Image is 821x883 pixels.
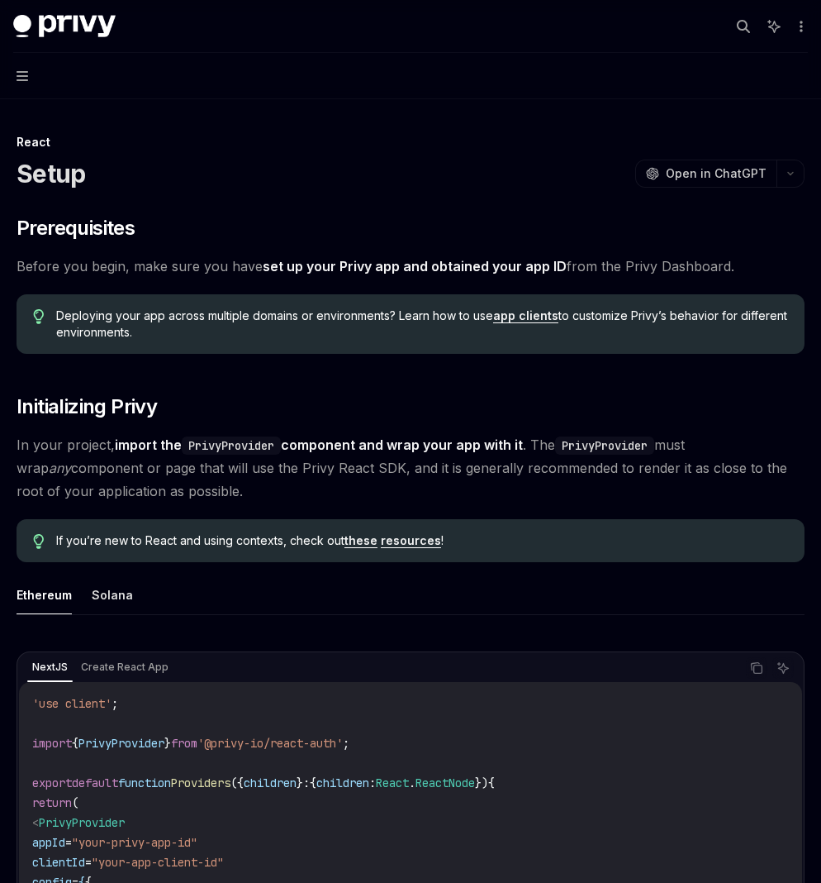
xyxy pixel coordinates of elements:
span: In your project, . The must wrap component or page that will use the Privy React SDK, and it is g... [17,433,804,503]
span: < [32,815,39,830]
span: } [164,736,171,751]
span: from [171,736,197,751]
span: PrivyProvider [39,815,125,830]
span: React [376,776,409,790]
a: resources [381,533,441,548]
svg: Tip [33,534,45,549]
span: } [297,776,303,790]
span: ({ [230,776,244,790]
span: children [316,776,369,790]
span: function [118,776,171,790]
code: PrivyProvider [182,437,281,455]
span: return [32,795,72,810]
span: ; [343,736,349,751]
h1: Setup [17,159,85,189]
span: . [409,776,415,790]
button: Ethereum [17,575,72,614]
div: React [17,134,804,150]
a: these [344,533,377,548]
span: '@privy-io/react-auth' [197,736,343,751]
span: { [310,776,316,790]
button: Solana [92,575,133,614]
a: set up your Privy app and obtained your app ID [263,258,567,275]
button: Ask AI [772,657,794,679]
span: clientId [32,855,85,870]
div: NextJS [27,657,73,677]
a: app clients [493,308,558,323]
span: Open in ChatGPT [666,165,766,182]
span: = [85,855,92,870]
span: export [32,776,72,790]
span: default [72,776,118,790]
span: Deploying your app across multiple domains or environments? Learn how to use to customize Privy’s... [56,308,788,341]
span: "your-app-client-id" [92,855,224,870]
span: Prerequisites [17,215,135,241]
img: dark logo [13,15,116,38]
span: Before you begin, make sure you have from the Privy Dashboard. [17,255,804,278]
span: ReactNode [415,776,475,790]
button: Copy the contents from the code block [746,657,767,679]
span: ; [112,696,118,711]
span: Initializing Privy [17,394,157,420]
span: }) [475,776,488,790]
span: children [244,776,297,790]
span: If you’re new to React and using contexts, check out ! [56,532,788,549]
span: "your-privy-app-id" [72,835,197,850]
button: More actions [791,15,808,38]
span: import [32,736,72,751]
svg: Tip [33,309,45,324]
span: : [303,776,310,790]
span: = [65,835,72,850]
span: appId [32,835,65,850]
span: Providers [171,776,230,790]
em: any [49,460,71,476]
div: Create React App [76,657,173,677]
span: PrivyProvider [78,736,164,751]
span: : [369,776,376,790]
span: 'use client' [32,696,112,711]
span: { [72,736,78,751]
button: Open in ChatGPT [635,160,776,188]
span: ( [72,795,78,810]
strong: import the component and wrap your app with it [115,437,523,453]
code: PrivyProvider [555,437,654,455]
span: { [488,776,495,790]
